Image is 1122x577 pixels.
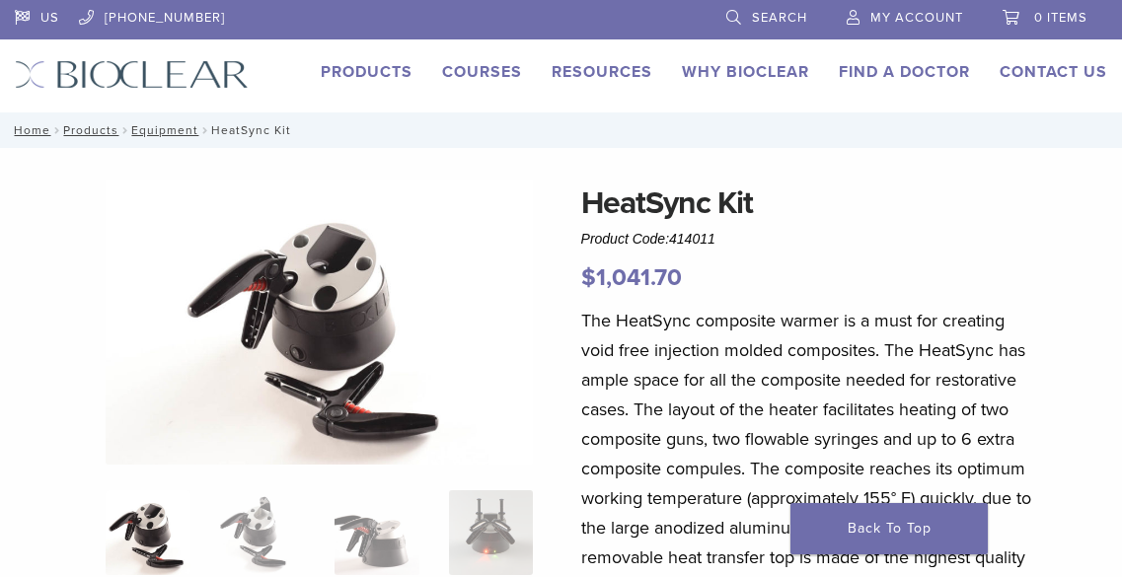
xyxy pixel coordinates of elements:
[335,490,419,575] img: HeatSync Kit - Image 3
[118,125,131,135] span: /
[682,62,809,82] a: Why Bioclear
[8,123,50,137] a: Home
[449,490,534,575] img: HeatSync Kit - Image 4
[106,180,533,465] img: HeatSync Kit-4
[669,231,715,247] span: 414011
[752,10,807,26] span: Search
[581,231,715,247] span: Product Code:
[870,10,963,26] span: My Account
[63,123,118,137] a: Products
[50,125,63,135] span: /
[442,62,522,82] a: Courses
[839,62,970,82] a: Find A Doctor
[106,490,190,575] img: HeatSync-Kit-4-324x324.jpg
[581,180,1036,227] h1: HeatSync Kit
[220,490,305,575] img: HeatSync Kit - Image 2
[1034,10,1087,26] span: 0 items
[198,125,211,135] span: /
[1000,62,1107,82] a: Contact Us
[552,62,652,82] a: Resources
[131,123,198,137] a: Equipment
[321,62,412,82] a: Products
[581,263,682,292] bdi: 1,041.70
[15,60,249,89] img: Bioclear
[790,503,988,554] a: Back To Top
[581,263,596,292] span: $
